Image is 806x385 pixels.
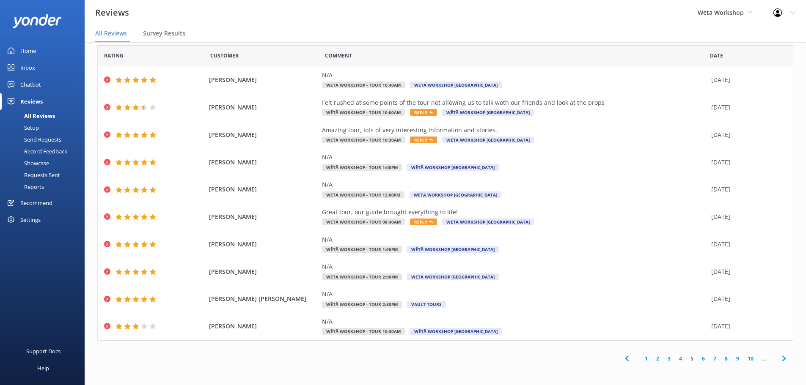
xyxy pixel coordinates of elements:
[709,355,721,363] a: 7
[711,322,782,331] div: [DATE]
[20,59,35,76] div: Inbox
[209,267,318,276] span: [PERSON_NAME]
[322,208,707,217] div: Great tour, our guide brought everything to life!
[758,355,770,363] span: ...
[711,130,782,139] div: [DATE]
[5,110,85,122] a: All Reviews
[732,355,743,363] a: 9
[698,8,744,16] span: Wētā Workshop
[5,145,85,157] a: Record Feedback
[711,185,782,194] div: [DATE]
[20,194,52,211] div: Recommend
[410,218,437,225] span: Reply
[322,180,707,189] div: N/A
[410,82,502,88] span: Wētā Workshop [GEOGRAPHIC_DATA]
[20,76,41,93] div: Chatbot
[407,246,499,253] span: Wētā Workshop [GEOGRAPHIC_DATA]
[407,273,499,280] span: Wētā Workshop [GEOGRAPHIC_DATA]
[209,322,318,331] span: [PERSON_NAME]
[5,181,85,193] a: Reports
[20,211,41,228] div: Settings
[5,169,60,181] div: Requests Sent
[322,301,402,308] span: Wētā Workshop - Tour 2:30pm
[711,158,782,167] div: [DATE]
[711,212,782,221] div: [DATE]
[322,98,707,107] div: Felt rushed at some points of the tour not allowing us to talk woth our friends and look at the p...
[322,246,402,253] span: Wētā Workshop - Tour 1:00pm
[209,240,318,249] span: [PERSON_NAME]
[95,29,127,38] span: All Reviews
[209,212,318,221] span: [PERSON_NAME]
[104,52,124,60] span: Date
[442,109,534,116] span: Wētā Workshop [GEOGRAPHIC_DATA]
[5,134,61,145] div: Send Requests
[95,6,129,19] h3: Reviews
[652,355,663,363] a: 2
[407,301,446,308] span: Vault Tours
[442,137,534,143] span: Wētā Workshop [GEOGRAPHIC_DATA]
[5,134,85,145] a: Send Requests
[322,164,402,171] span: Wētā Workshop - Tour 1:00pm
[5,110,55,122] div: All Reviews
[322,126,707,135] div: Amazing tour, lots of very interesting information and stories.
[210,52,239,60] span: Date
[20,93,43,110] div: Reviews
[325,52,352,60] span: Question
[410,137,437,143] span: Reply
[710,52,723,60] span: Date
[407,164,499,171] span: Wētā Workshop [GEOGRAPHIC_DATA]
[209,185,318,194] span: [PERSON_NAME]
[322,153,707,162] div: N/A
[5,181,44,193] div: Reports
[322,289,707,299] div: N/A
[743,355,758,363] a: 10
[711,75,782,85] div: [DATE]
[410,109,437,116] span: Reply
[322,262,707,271] div: N/A
[322,317,707,326] div: N/A
[209,130,318,139] span: [PERSON_NAME]
[5,145,67,157] div: Record Feedback
[686,355,698,363] a: 5
[675,355,686,363] a: 4
[322,82,405,88] span: Wētā Workshop - Tour 10:40am
[5,122,39,134] div: Setup
[13,14,61,28] img: yonder-white-logo.png
[698,355,709,363] a: 6
[711,103,782,112] div: [DATE]
[209,158,318,167] span: [PERSON_NAME]
[26,343,61,360] div: Support Docs
[663,355,675,363] a: 3
[322,328,405,335] span: Wētā Workshop - Tour 10:30am
[322,273,402,280] span: Wētā Workshop - Tour 2:00pm
[322,71,707,80] div: N/A
[5,169,85,181] a: Requests Sent
[5,157,49,169] div: Showcase
[143,29,185,38] span: Survey Results
[721,355,732,363] a: 8
[5,157,85,169] a: Showcase
[209,103,318,112] span: [PERSON_NAME]
[711,240,782,249] div: [DATE]
[442,218,534,225] span: Wētā Workshop [GEOGRAPHIC_DATA]
[711,294,782,303] div: [DATE]
[322,235,707,244] div: N/A
[410,328,502,335] span: Wētā Workshop [GEOGRAPHIC_DATA]
[410,191,501,198] span: Wētā Workshop [GEOGRAPHIC_DATA]
[641,355,652,363] a: 1
[322,191,404,198] span: Wētā Workshop - Tour 12:00pm
[37,360,49,377] div: Help
[322,109,405,116] span: Wētā Workshop - Tour 10:00am
[209,294,318,303] span: [PERSON_NAME] [PERSON_NAME]
[322,218,405,225] span: Wētā Workshop - Tour 09:40am
[20,42,36,59] div: Home
[5,122,85,134] a: Setup
[711,267,782,276] div: [DATE]
[209,75,318,85] span: [PERSON_NAME]
[322,137,405,143] span: Wētā Workshop - Tour 10:30am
